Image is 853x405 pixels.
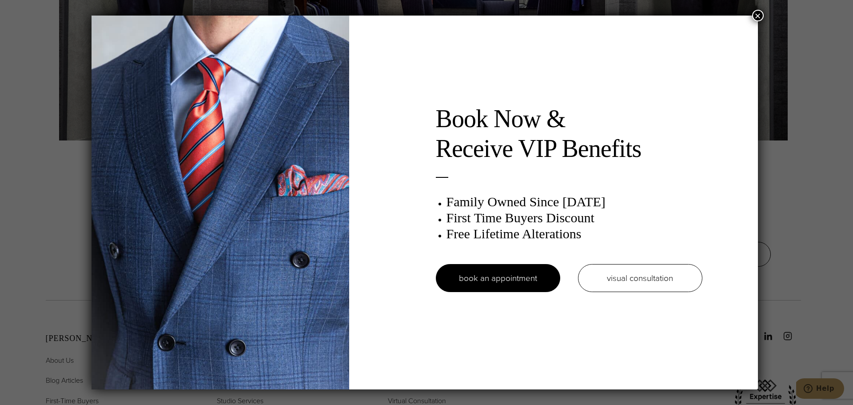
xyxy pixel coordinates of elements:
h3: Family Owned Since [DATE] [446,194,702,210]
h2: Book Now & Receive VIP Benefits [436,104,702,164]
a: visual consultation [578,264,702,292]
button: Close [752,10,764,21]
span: Help [20,6,38,14]
h3: Free Lifetime Alterations [446,226,702,242]
h3: First Time Buyers Discount [446,210,702,226]
a: book an appointment [436,264,560,292]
